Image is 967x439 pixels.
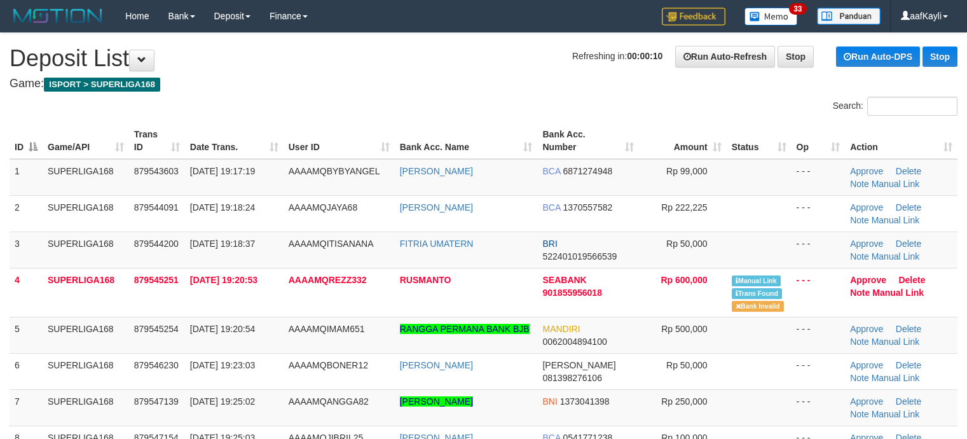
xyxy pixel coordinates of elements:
img: panduan.png [817,8,881,25]
a: Approve [850,360,883,370]
th: Op: activate to sort column ascending [792,123,846,159]
a: Approve [850,324,883,334]
span: Copy 6871274948 to clipboard [563,166,612,176]
a: Note [850,215,869,225]
img: Feedback.jpg [662,8,725,25]
td: SUPERLIGA168 [43,389,129,426]
a: Manual Link [872,409,920,419]
td: 7 [10,389,43,426]
a: Delete [896,239,921,249]
a: Note [850,409,869,419]
span: AAAAMQBYBYANGEL [289,166,380,176]
a: Delete [898,275,925,285]
span: Manually Linked [732,275,781,286]
span: Rp 500,000 [661,324,707,334]
a: Run Auto-DPS [836,46,920,67]
a: Manual Link [872,373,920,383]
a: Delete [896,202,921,213]
a: Note [850,251,869,261]
a: [PERSON_NAME] [400,396,473,407]
span: SEABANK [542,275,586,285]
span: Copy 1373041398 to clipboard [560,396,610,407]
a: FITRIA UMATERN [400,239,474,249]
img: MOTION_logo.png [10,6,106,25]
td: SUPERLIGA168 [43,232,129,268]
span: MANDIRI [542,324,580,334]
a: Stop [922,46,957,67]
a: RUSMANTO [400,275,451,285]
a: Manual Link [872,215,920,225]
span: [DATE] 19:20:53 [190,275,257,285]
span: BNI [542,396,557,407]
a: Manual Link [872,337,920,347]
label: Search: [833,97,957,116]
h4: Game: [10,78,957,90]
span: AAAAMQBONER12 [289,360,368,370]
td: SUPERLIGA168 [43,268,129,317]
a: Run Auto-Refresh [675,46,775,67]
strong: 00:00:10 [627,51,662,61]
a: Note [850,288,870,298]
img: Button%20Memo.svg [744,8,798,25]
span: 33 [789,3,806,15]
a: Approve [850,275,886,285]
span: Refreshing in: [572,51,662,61]
span: 879543603 [134,166,179,176]
th: Bank Acc. Name: activate to sort column ascending [395,123,538,159]
td: SUPERLIGA168 [43,159,129,196]
span: AAAAMQITISANANA [289,239,374,249]
a: [PERSON_NAME] [400,166,473,176]
span: Copy 901855956018 to clipboard [542,288,601,298]
td: 4 [10,268,43,317]
span: Copy 1370557582 to clipboard [563,202,612,213]
th: User ID: activate to sort column ascending [284,123,395,159]
a: Manual Link [872,251,920,261]
td: SUPERLIGA168 [43,195,129,232]
th: Trans ID: activate to sort column ascending [129,123,185,159]
td: - - - [792,389,846,426]
span: [DATE] 19:20:54 [190,324,255,334]
a: Note [850,337,869,347]
span: 879545254 [134,324,179,334]
span: BRI [542,239,557,249]
a: Manual Link [872,288,924,298]
th: Game/API: activate to sort column ascending [43,123,129,159]
td: - - - [792,353,846,389]
a: Approve [850,239,883,249]
span: 879546230 [134,360,179,370]
span: Rp 50,000 [666,360,708,370]
th: Amount: activate to sort column ascending [639,123,727,159]
span: 879544200 [134,239,179,249]
input: Search: [867,97,957,116]
a: [PERSON_NAME] [400,202,473,213]
td: SUPERLIGA168 [43,353,129,389]
th: Action: activate to sort column ascending [845,123,957,159]
a: [PERSON_NAME] [400,360,473,370]
span: [DATE] 19:18:37 [190,239,255,249]
span: 879547139 [134,396,179,407]
span: BCA [542,202,560,213]
a: Approve [850,396,883,407]
span: Rp 50,000 [666,239,708,249]
th: Date Trans.: activate to sort column ascending [185,123,284,159]
span: [DATE] 19:17:19 [190,166,255,176]
span: 879544091 [134,202,179,213]
span: Copy 522401019566539 to clipboard [542,251,617,261]
span: Rp 222,225 [661,202,707,213]
a: Manual Link [872,179,920,189]
span: ISPORT > SUPERLIGA168 [44,78,160,92]
span: Bank is not match [732,301,784,312]
span: AAAAMQJAYA68 [289,202,357,213]
h1: Deposit List [10,46,957,71]
td: - - - [792,159,846,196]
span: Rp 600,000 [661,275,707,285]
a: Delete [896,396,921,407]
a: Stop [778,46,814,67]
span: [PERSON_NAME] [542,360,615,370]
td: 5 [10,317,43,353]
td: 6 [10,353,43,389]
a: RANGGA PERMANA BANK BJB [400,324,530,334]
a: Delete [896,166,921,176]
span: BCA [542,166,560,176]
th: ID: activate to sort column descending [10,123,43,159]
